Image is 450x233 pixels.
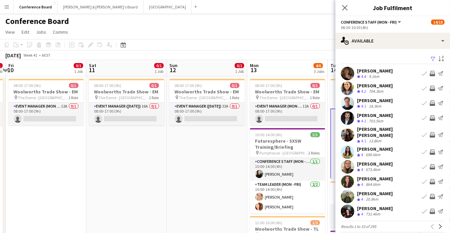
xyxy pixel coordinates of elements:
[364,182,382,187] div: 864.6km
[361,104,366,109] span: 4.1
[250,79,325,125] div: 08:00-17:00 (9h)0/1Woolworths Trade Show - EM The Dome - [GEOGRAPHIC_DATA]1 RoleEvent Manager (Mo...
[8,62,14,68] span: Fri
[367,118,385,124] div: 703.5km
[143,0,192,13] button: [GEOGRAPHIC_DATA]
[169,103,245,125] app-card-role: Event Manager ([DATE])22A0/108:00-17:00 (9h)
[310,95,320,100] span: 1 Role
[5,29,15,35] span: View
[364,211,382,217] div: 731.4km
[357,146,393,152] div: [PERSON_NAME]
[8,103,84,125] app-card-role: Event Manager (Mon - Fri)12A0/108:00-17:00 (9h)
[357,68,393,74] div: [PERSON_NAME]
[230,95,239,100] span: 1 Role
[175,83,202,88] span: 08:00-17:00 (9h)
[357,191,393,197] div: [PERSON_NAME]
[36,29,46,35] span: Jobs
[357,126,419,138] div: [PERSON_NAME] [PERSON_NAME]
[330,205,406,228] app-card-role: Event Manager (Mon - Fri)11A0/107:00-17:00 (10h)
[255,83,283,88] span: 08:00-17:00 (9h)
[311,83,320,88] span: 0/1
[149,95,159,100] span: 1 Role
[168,66,178,74] span: 12
[5,16,69,26] h1: Conference Board
[330,191,406,197] h3: Woolworths Trade Show - EM
[364,152,382,158] div: 690.6km
[58,0,143,13] button: [PERSON_NAME] & [PERSON_NAME]'s Board
[53,29,68,35] span: Comms
[3,28,18,36] a: View
[364,167,382,173] div: 673.4km
[367,74,381,80] div: 9.1km
[14,0,58,13] button: Conference Board
[169,89,245,95] h3: Woolworths Trade Show - EM
[341,20,397,25] span: Conference Staff (Mon - Fri)
[99,95,149,100] span: The Dome - [GEOGRAPHIC_DATA]
[330,79,406,179] app-job-card: 06:30-16:30 (10h)14/18Woolworths Trade Show - Registration The Dome - [GEOGRAPHIC_DATA]3 RolesCon...
[50,28,71,36] a: Comms
[249,66,259,74] span: 13
[235,63,244,68] span: 0/1
[361,197,363,202] span: 4
[367,138,383,144] div: 13.8km
[179,95,230,100] span: The Dome - [GEOGRAPHIC_DATA]
[357,176,393,182] div: [PERSON_NAME]
[341,224,376,229] span: Results 1 to 10 of 295
[255,220,283,225] span: 12:00-16:00 (4h)
[361,152,363,157] span: 4
[335,3,450,12] h3: Job Fulfilment
[250,128,325,213] app-job-card: 10:00-14:00 (4h)3/3Futuresphere - SXSW Training/Briefing Pumphouse - [GEOGRAPHIC_DATA]2 RolesConf...
[89,79,164,125] app-job-card: 08:00-17:00 (9h)0/1Woolworths Trade Show - EM The Dome - [GEOGRAPHIC_DATA]1 RoleEvent Manager ([D...
[18,95,69,100] span: The Dome - [GEOGRAPHIC_DATA]
[260,95,310,100] span: The Dome - [GEOGRAPHIC_DATA]
[361,118,366,123] span: 4.1
[361,138,366,143] span: 4.1
[311,220,320,225] span: 1/2
[341,20,402,25] button: Conference Staff (Mon - Fri)
[330,62,338,68] span: Tue
[94,83,122,88] span: 08:00-17:00 (9h)
[250,181,325,213] app-card-role: Team Leader (Mon - Fri)2/210:00-14:00 (4h)[PERSON_NAME][PERSON_NAME]
[314,69,324,74] div: 3 Jobs
[42,53,51,58] div: AEST
[22,53,39,58] span: Week 41
[14,83,41,88] span: 08:00-17:00 (9h)
[89,89,164,95] h3: Woolworths Trade Show - EM
[250,158,325,181] app-card-role: Conference Staff (Mon - Fri)1/110:00-14:00 (4h)[PERSON_NAME]
[169,62,178,68] span: Sun
[154,63,164,68] span: 0/1
[7,66,14,74] span: 10
[367,89,385,94] div: 704.3km
[311,132,320,137] span: 3/3
[235,69,244,74] div: 1 Job
[361,89,366,94] span: 4.2
[155,69,163,74] div: 1 Job
[361,74,366,79] span: 4.4
[330,181,406,228] app-job-card: 07:00-17:00 (10h)0/1Woolworths Trade Show - EM The Dome - [GEOGRAPHIC_DATA]1 RoleEvent Manager (M...
[33,28,49,36] a: Jobs
[230,83,239,88] span: 0/1
[74,63,83,68] span: 0/1
[89,103,164,125] app-card-role: Event Manager ([DATE])16A0/108:00-17:00 (9h)
[74,69,83,74] div: 1 Job
[309,150,320,155] span: 2 Roles
[361,211,363,216] span: 4
[357,83,393,89] div: [PERSON_NAME]
[357,161,393,167] div: [PERSON_NAME]
[19,28,32,36] a: Edit
[250,62,259,68] span: Mon
[314,63,323,68] span: 4/6
[364,197,380,202] div: 20.9km
[431,20,445,25] span: 14/18
[367,104,383,109] div: 18.3km
[357,205,393,211] div: [PERSON_NAME]
[330,89,406,101] h3: Woolworths Trade Show - Registration
[260,150,309,155] span: Pumphouse - [GEOGRAPHIC_DATA]
[8,89,84,95] h3: Woolworths Trade Show - EM
[69,95,78,100] span: 1 Role
[169,79,245,125] div: 08:00-17:00 (9h)0/1Woolworths Trade Show - EM The Dome - [GEOGRAPHIC_DATA]1 RoleEvent Manager ([D...
[361,167,363,172] span: 4
[361,182,363,187] span: 4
